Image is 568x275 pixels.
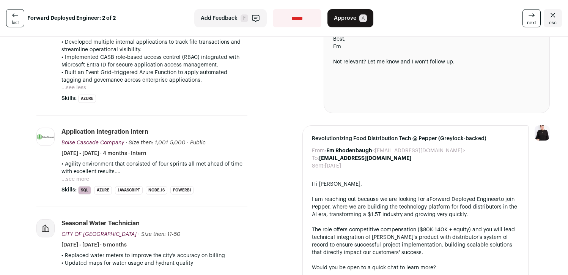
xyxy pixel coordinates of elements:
li: PowerBI [170,186,194,194]
img: 38cef5fe1d5c2f3834d6bef51f8e17436cdce5b774fcefe01cf00ec03cedc232.jpg [37,134,54,139]
span: Skills: [61,95,77,102]
span: Add Feedback [201,14,238,22]
span: Boise Cascade Company [61,140,124,145]
span: · [187,139,189,147]
p: • Replaced water meters to improve the city’s accuracy on billing [61,252,247,259]
span: CITY OF [GEOGRAPHIC_DATA] [61,232,137,237]
div: Not relevant? Let me know and I won’t follow up. [333,58,541,66]
img: 9240684-medium_jpg [535,125,550,141]
img: company-logo-placeholder-414d4e2ec0e2ddebbe968bf319fdfe5acfe0c9b87f798d344e800bc9a89632a0.png [37,220,54,237]
dt: From: [312,147,326,155]
span: Revolutionizing Food Distribution Tech @ Pepper (Greylock-backed) [312,135,519,142]
dt: Sent: [312,162,325,170]
li: Azure [94,186,112,194]
b: [EMAIL_ADDRESS][DOMAIN_NAME] [319,156,411,161]
div: Seasonal Water Technician [61,219,140,228]
div: Application Integration Intern [61,128,148,136]
span: Approve [334,14,356,22]
button: ...see more [61,175,89,183]
p: • Developed multiple internal applications to track file transactions and streamline operational ... [61,38,247,54]
b: Em Rhodenbaugh [326,148,372,153]
div: I am reaching out because we are looking for a to join Pepper, where we are building the technolo... [312,196,519,218]
span: A [359,14,367,22]
span: · Size then: 1,001-5,000 [126,140,186,145]
button: Approve A [327,9,373,27]
div: The role offers competitive compensation ($80K-140K + equity) and you will lead technical integra... [312,226,519,256]
a: Close [544,9,562,27]
li: Azure [78,95,96,103]
dd: <[EMAIL_ADDRESS][DOMAIN_NAME]> [326,147,465,155]
strong: Forward Deployed Engineer: 2 of 2 [27,14,116,22]
a: next [522,9,541,27]
span: [DATE] - [DATE] · 5 months [61,241,127,249]
p: • Updated maps for water usage and hydrant quality [61,259,247,267]
div: Would you be open to a quick chat to learn more? [312,264,519,272]
a: last [6,9,24,27]
button: ...see less [61,84,86,92]
span: Public [190,140,206,145]
li: Node.js [146,186,167,194]
li: JavaScript [115,186,143,194]
button: Add Feedback F [194,9,267,27]
span: next [527,20,536,26]
div: Em [333,43,541,51]
p: • Implemented CASB role-based access control (RBAC) integrated with Microsoft Entra ID for secure... [61,54,247,69]
span: · Size then: 11-50 [138,232,181,237]
span: last [12,20,19,26]
p: • Built an Event Grid–triggered Azure Function to apply automated tagging and governance across e... [61,69,247,84]
span: [DATE] - [DATE] · 4 months · Intern [61,150,146,157]
a: Forward Deployed Engineer [430,197,499,202]
span: F [241,14,248,22]
p: • Agility environment that consisted of four sprints all met ahead of time with excellent results. [61,160,247,175]
div: Hi [PERSON_NAME], [312,180,519,188]
div: Best, [333,35,541,43]
dd: [DATE] [325,162,341,170]
span: esc [549,20,557,26]
dt: To: [312,155,319,162]
span: Skills: [61,186,77,194]
li: SQL [78,186,91,194]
